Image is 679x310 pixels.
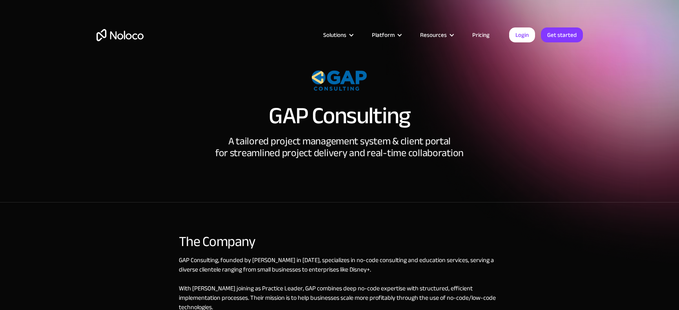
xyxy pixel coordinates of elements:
h1: GAP Consulting [269,104,410,128]
div: Platform [362,30,410,40]
div: Platform [372,30,395,40]
a: Login [509,27,535,42]
a: Get started [541,27,583,42]
a: home [96,29,144,41]
div: The Company [179,234,501,250]
a: GAP Consulting [179,254,218,266]
div: Solutions [313,30,362,40]
div: Solutions [323,30,346,40]
a: Pricing [462,30,499,40]
div: Resources [420,30,447,40]
div: Resources [410,30,462,40]
div: A tailored project management system & client portal for streamlined project delivery and real-ti... [215,135,464,159]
